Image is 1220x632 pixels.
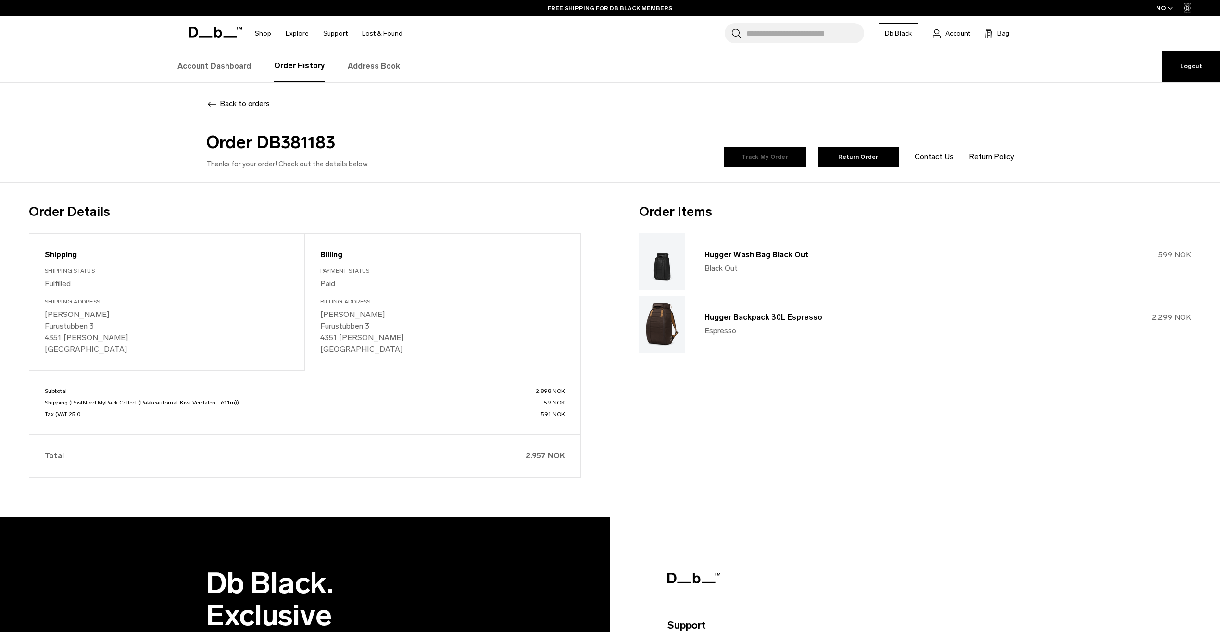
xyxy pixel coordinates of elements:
a: Logout [1162,51,1220,82]
span: Espresso [704,325,736,337]
div: Billing [320,249,565,261]
span: 59 NOK [544,398,565,407]
div: Billing Address [320,297,565,306]
a: Db Black [879,23,918,43]
a: Order History [274,51,325,82]
h3: Order Items [639,202,1192,222]
p: Fulfilled [45,278,289,290]
a: FREE SHIPPING FOR DB BLACK MEMBERS [548,4,672,13]
p: [PERSON_NAME] Furustubben 3 4351 [PERSON_NAME] [GEOGRAPHIC_DATA] [45,309,289,355]
span: 591 NOK [541,410,565,418]
a: Contact Us [915,151,954,163]
span: 599 NOK [1158,250,1191,259]
a: Shop [255,16,271,51]
button: Bag [985,27,1009,39]
h2: Order DB381183 [206,129,606,155]
a: Return Order [818,147,899,167]
a: Hugger Wash Bag Black Out [704,250,809,259]
p: Paid [320,278,565,290]
p: Thanks for your order! Check out the details below. [206,159,606,170]
p: Shipping (PostNord MyPack Collect (Pakkeautomat Kiwi Verdalen - 611m)) [45,398,565,407]
a: Account [933,27,970,39]
a: Return Policy [969,151,1014,163]
a: Account Dashboard [177,51,251,82]
a: Support [323,16,348,51]
a: Back to orders [206,99,270,108]
p: Tax (VAT 25.0 [45,410,565,418]
a: Lost & Found [362,16,402,51]
p: Total [45,450,565,462]
a: Explore [286,16,309,51]
img: Hugger Wash Bag Black Out [639,233,685,290]
img: Hugger Backpack 30L Espresso [639,296,685,353]
span: Black Out [704,263,738,274]
span: 2.957 NOK [526,450,565,462]
p: Subtotal [45,387,565,395]
span: 2.898 NOK [536,387,565,395]
span: 2.299 NOK [1152,313,1191,322]
p: [PERSON_NAME] Furustubben 3 4351 [PERSON_NAME] [GEOGRAPHIC_DATA] [320,309,565,355]
div: Shipping Status [45,266,289,275]
span: Back to orders [220,98,270,110]
nav: Main Navigation [248,16,410,51]
span: Bag [997,28,1009,38]
div: Payment Status [320,266,565,275]
a: Hugger Backpack 30L Espresso [704,313,822,322]
div: Shipping [45,249,289,261]
div: Shipping Address [45,297,289,306]
a: Track My Order [724,147,806,167]
span: Account [945,28,970,38]
a: Address Book [348,51,400,82]
h3: Order Details [29,202,581,222]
